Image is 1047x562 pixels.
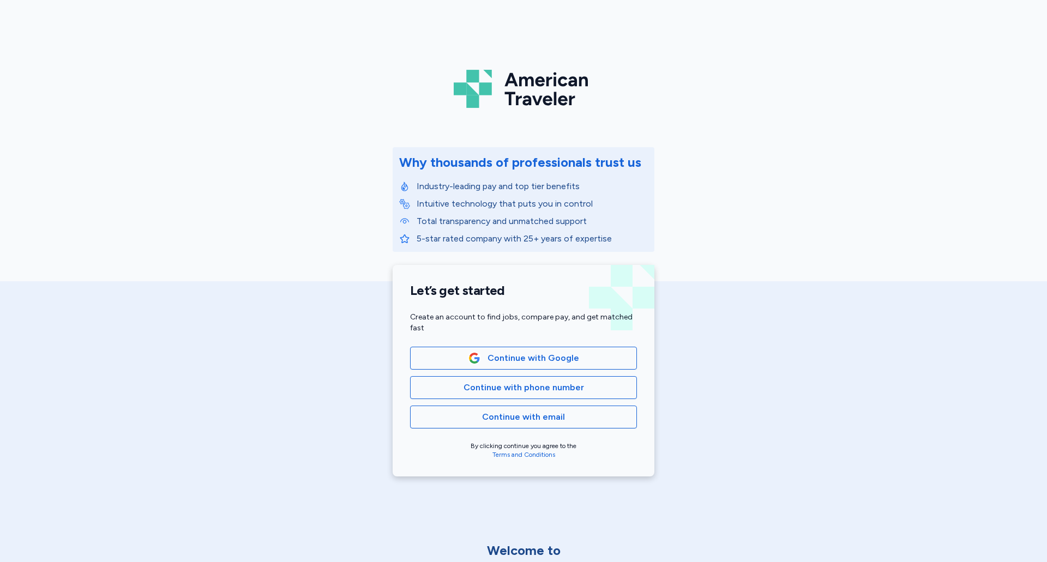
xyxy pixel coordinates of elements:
img: Logo [454,65,593,112]
p: 5-star rated company with 25+ years of expertise [417,232,648,245]
span: Continue with phone number [464,381,584,394]
img: Google Logo [468,352,480,364]
span: Continue with Google [488,352,579,365]
div: Why thousands of professionals trust us [399,154,641,171]
div: Create an account to find jobs, compare pay, and get matched fast [410,312,637,334]
button: Continue with email [410,406,637,428]
p: Intuitive technology that puts you in control [417,197,648,210]
a: Terms and Conditions [492,451,555,458]
span: Continue with email [482,410,565,424]
div: Welcome to [409,542,638,559]
p: Total transparency and unmatched support [417,215,648,228]
h1: Let’s get started [410,282,637,299]
p: Industry-leading pay and top tier benefits [417,180,648,193]
div: By clicking continue you agree to the [410,442,637,459]
button: Continue with phone number [410,376,637,399]
button: Google LogoContinue with Google [410,347,637,370]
